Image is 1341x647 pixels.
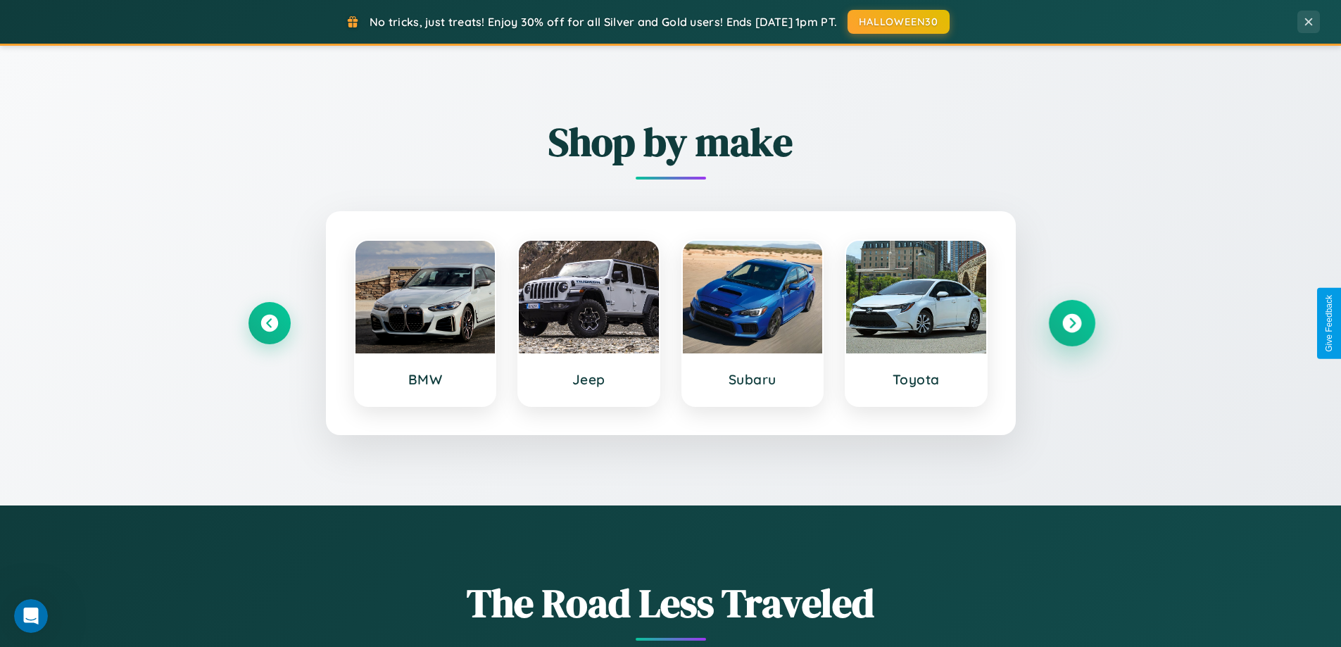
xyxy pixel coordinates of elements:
h3: Subaru [697,371,809,388]
h2: Shop by make [248,115,1093,169]
button: HALLOWEEN30 [848,10,950,34]
div: Give Feedback [1324,295,1334,352]
h3: Toyota [860,371,972,388]
span: No tricks, just treats! Enjoy 30% off for all Silver and Gold users! Ends [DATE] 1pm PT. [370,15,837,29]
h3: BMW [370,371,481,388]
h1: The Road Less Traveled [248,576,1093,630]
iframe: Intercom live chat [14,599,48,633]
h3: Jeep [533,371,645,388]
